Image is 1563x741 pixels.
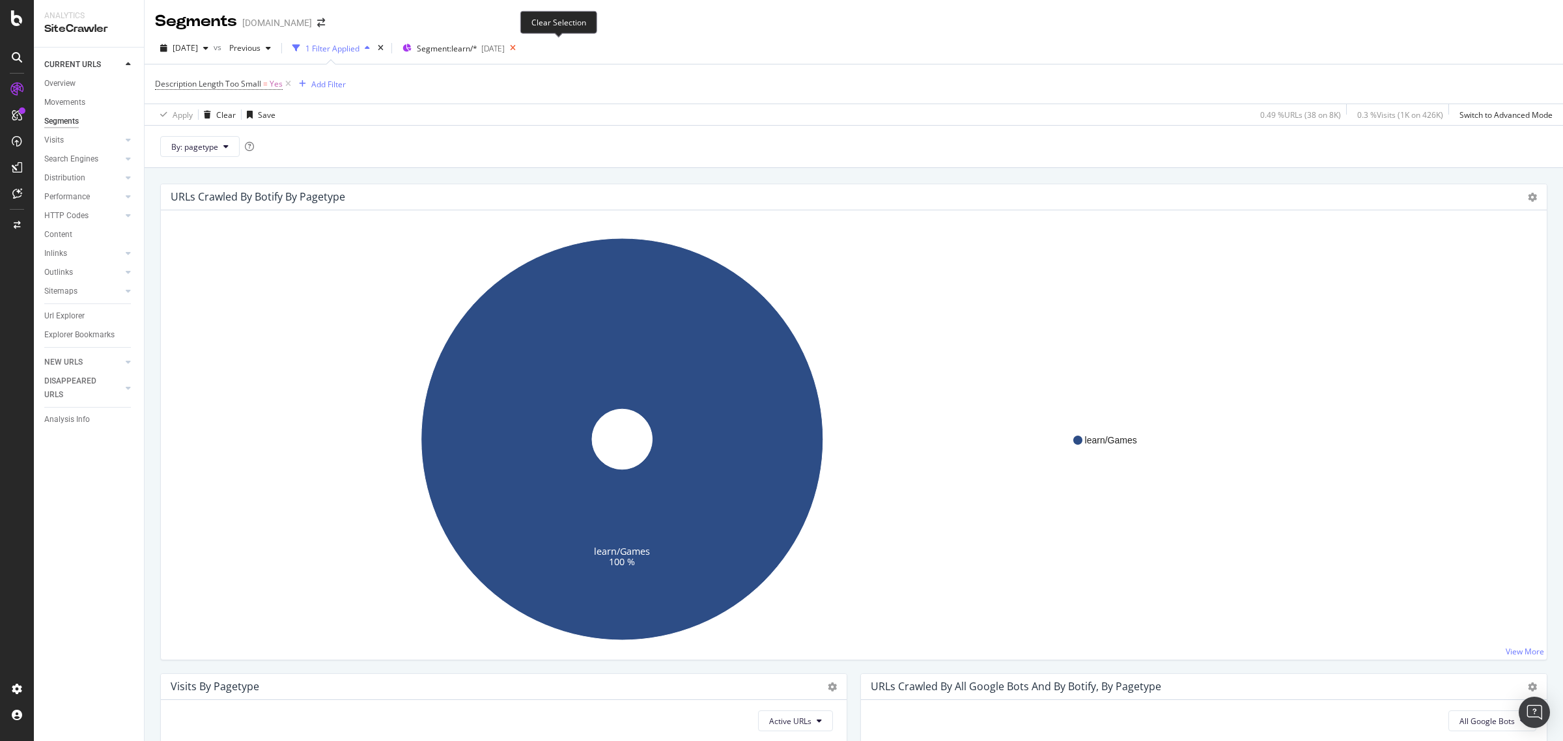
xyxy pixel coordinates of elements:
div: 1 Filter Applied [305,43,359,54]
div: Visits [44,133,64,147]
h4: URLs Crawled by All Google Bots and by Botify, by pagetype [871,678,1161,695]
span: By: pagetype [171,141,218,152]
div: Search Engines [44,152,98,166]
a: Sitemaps [44,285,122,298]
span: = [263,78,268,89]
div: 0.49 % URLs ( 38 on 8K ) [1260,109,1341,120]
div: Open Intercom Messenger [1519,697,1550,728]
a: DISAPPEARED URLS [44,374,122,402]
div: Segments [44,115,79,128]
div: Distribution [44,171,85,185]
span: learn/Games [1085,434,1137,447]
span: Description Length Too Small [155,78,261,89]
div: Apply [173,109,193,120]
div: Movements [44,96,85,109]
span: Active URLs [769,716,811,727]
a: Url Explorer [44,309,135,323]
button: All Google Bots [1448,710,1536,731]
button: Segment:learn/*[DATE] [397,38,505,59]
div: Url Explorer [44,309,85,323]
button: By: pagetype [160,136,240,157]
a: Outlinks [44,266,122,279]
span: Yes [270,75,283,93]
button: Clear [199,104,236,125]
span: Segment: learn/* [417,43,477,54]
div: Save [258,109,275,120]
div: times [375,42,386,55]
div: Sitemaps [44,285,77,298]
a: Inlinks [44,247,122,260]
div: Segments [155,10,237,33]
div: SiteCrawler [44,21,134,36]
div: Clear Selection [520,11,597,34]
div: Analytics [44,10,134,21]
span: 2025 Oct. 12th [173,42,198,53]
a: View More [1506,646,1544,657]
a: HTTP Codes [44,209,122,223]
h4: Visits by pagetype [171,678,259,695]
div: Content [44,228,72,242]
div: DISAPPEARED URLS [44,374,110,402]
a: Distribution [44,171,122,185]
span: Previous [224,42,260,53]
div: HTTP Codes [44,209,89,223]
i: Options [1528,193,1537,202]
a: Visits [44,133,122,147]
div: [DATE] [481,43,505,54]
button: Switch to Advanced Mode [1454,104,1553,125]
div: NEW URLS [44,356,83,369]
a: Search Engines [44,152,122,166]
div: [DOMAIN_NAME] [242,16,312,29]
div: CURRENT URLS [44,58,101,72]
a: CURRENT URLS [44,58,122,72]
div: Switch to Advanced Mode [1459,109,1553,120]
div: Performance [44,190,90,204]
button: Add Filter [294,76,346,92]
div: Overview [44,77,76,91]
text: learn/Games [594,545,650,557]
a: Segments [44,115,135,128]
button: Apply [155,104,193,125]
button: Active URLs [758,710,833,731]
div: 0.3 % Visits ( 1K on 426K ) [1357,109,1443,120]
div: arrow-right-arrow-left [317,18,325,27]
a: Explorer Bookmarks [44,328,135,342]
div: Inlinks [44,247,67,260]
a: Content [44,228,135,242]
span: All Google Bots [1459,716,1515,727]
a: Performance [44,190,122,204]
h4: URLs Crawled By Botify By pagetype [171,188,345,206]
div: Clear [216,109,236,120]
div: Outlinks [44,266,73,279]
button: Save [242,104,275,125]
div: Analysis Info [44,413,90,426]
a: Overview [44,77,135,91]
button: 1 Filter Applied [287,38,375,59]
a: Movements [44,96,135,109]
text: 100 % [609,555,635,567]
i: Options [1528,682,1537,692]
a: NEW URLS [44,356,122,369]
i: Options [828,682,837,692]
span: vs [214,42,224,53]
button: Previous [224,38,276,59]
button: [DATE] [155,38,214,59]
div: Add Filter [311,79,346,90]
div: Explorer Bookmarks [44,328,115,342]
a: Analysis Info [44,413,135,426]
